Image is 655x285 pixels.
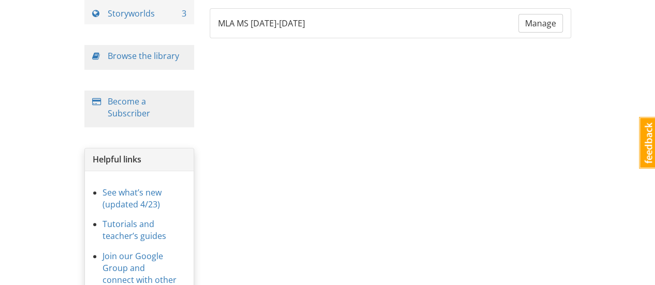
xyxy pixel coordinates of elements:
[108,50,179,62] a: Browse the library
[182,8,186,20] span: 3
[518,14,563,33] a: Manage
[84,3,195,25] a: Storyworlds 3
[85,148,194,171] div: Helpful links
[218,18,305,29] span: MLA MS [DATE]-[DATE]
[525,18,556,29] span: Manage
[108,96,150,119] a: Become a Subscriber
[103,187,162,210] a: See what’s new (updated 4/23)
[103,218,166,242] a: Tutorials and teacher’s guides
